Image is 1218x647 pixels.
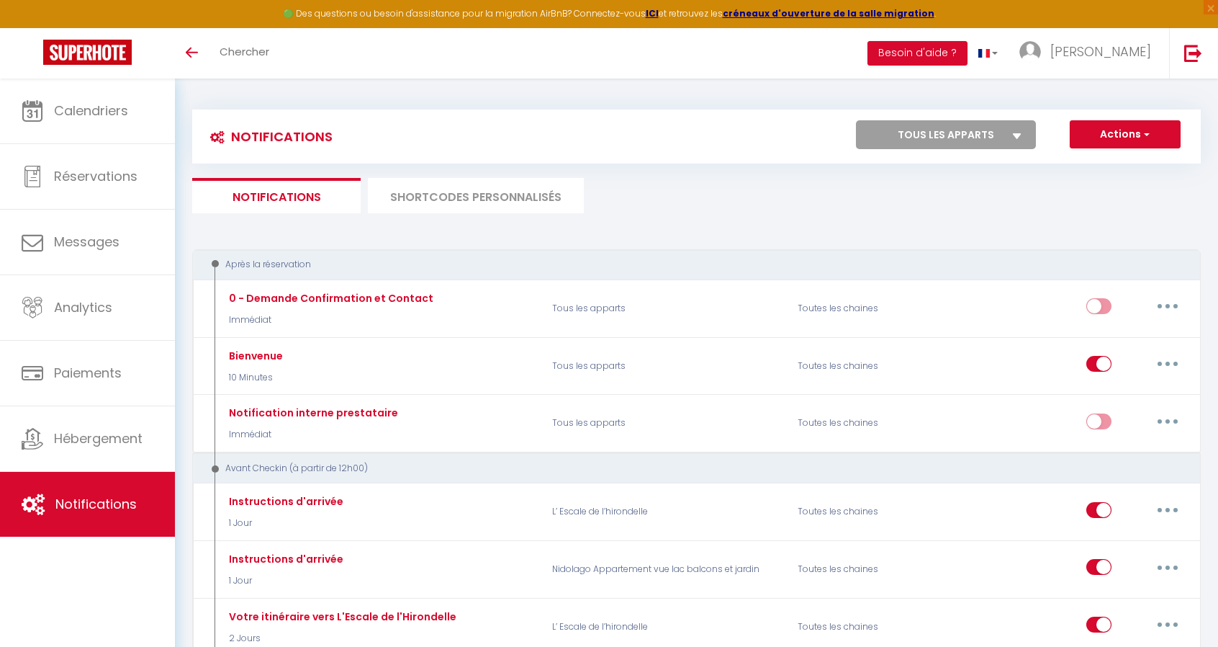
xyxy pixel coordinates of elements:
div: Instructions d'arrivée [225,494,343,509]
p: Immédiat [225,313,433,327]
span: Notifications [55,495,137,513]
div: 0 - Demande Confirmation et Contact [225,290,433,306]
li: SHORTCODES PERSONNALISÉS [368,178,584,213]
div: Bienvenue [225,348,283,364]
a: créneaux d'ouverture de la salle migration [723,7,934,19]
span: Analytics [54,298,112,316]
li: Notifications [192,178,361,213]
div: Toutes les chaines [788,403,952,445]
div: Après la réservation [206,258,1168,272]
p: Nidolago Appartement vue lac balcons et jardin [543,548,788,590]
img: logout [1184,44,1202,62]
h3: Notifications [203,120,333,153]
p: Immédiat [225,428,398,442]
span: [PERSON_NAME] [1050,43,1151,61]
p: 2 Jours [225,632,456,646]
div: Notification interne prestataire [225,405,398,421]
a: ICI [646,7,659,19]
span: Chercher [220,44,269,59]
span: Calendriers [54,102,128,120]
img: ... [1019,41,1041,63]
span: Paiements [54,364,122,382]
p: 1 Jour [225,574,343,588]
span: Messages [54,233,119,251]
p: 10 Minutes [225,371,283,385]
span: Hébergement [54,429,143,447]
div: Votre itinéraire vers L'Escale de l'Hirondelle [225,609,456,625]
div: Toutes les chaines [788,345,952,387]
p: 1 Jour [225,517,343,530]
div: Toutes les chaines [788,491,952,533]
a: Chercher [209,28,280,79]
button: Besoin d'aide ? [867,41,967,66]
div: Instructions d'arrivée [225,551,343,567]
span: Réservations [54,167,137,185]
div: Toutes les chaines [788,287,952,329]
div: Toutes les chaines [788,548,952,590]
p: Tous les apparts [543,287,788,329]
p: Tous les apparts [543,403,788,445]
div: Avant Checkin (à partir de 12h00) [206,462,1168,476]
p: L’ Escale de l’hirondelle [543,491,788,533]
a: ... [PERSON_NAME] [1009,28,1169,79]
p: Tous les apparts [543,345,788,387]
button: Actions [1070,120,1181,149]
img: Super Booking [43,40,132,65]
